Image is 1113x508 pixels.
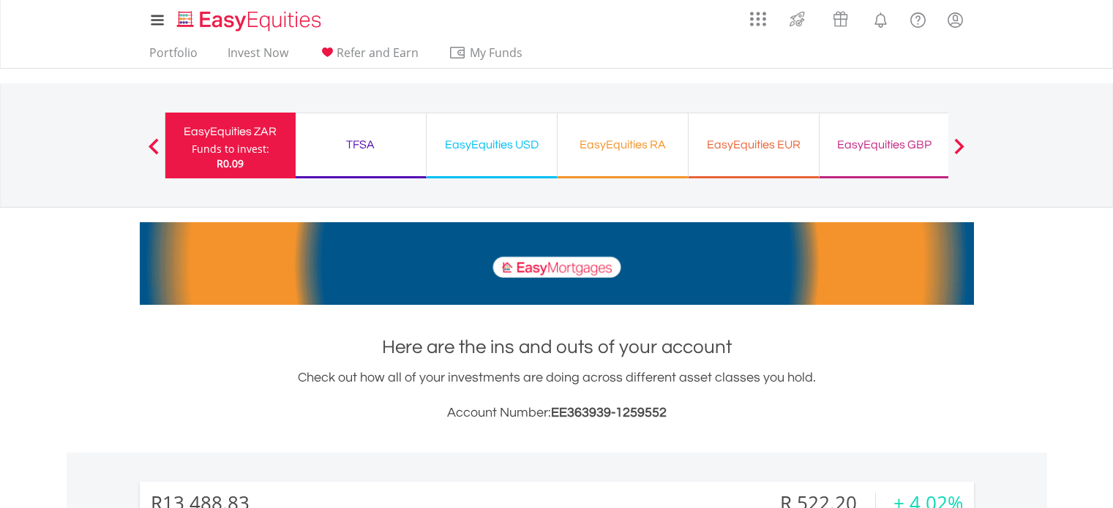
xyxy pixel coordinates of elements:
span: R0.09 [217,156,244,170]
a: Refer and Earn [312,45,424,68]
a: Portfolio [143,45,203,68]
div: Funds to invest: [192,142,269,156]
img: EasyEquities_Logo.png [174,9,327,33]
img: EasyMortage Promotion Banner [140,222,974,305]
div: EasyEquities ZAR [174,121,287,142]
h1: Here are the ins and outs of your account [140,334,974,360]
h3: Account Number: [140,403,974,423]
div: EasyEquities EUR [697,134,810,155]
div: EasyEquities RA [566,134,679,155]
img: vouchers-v2.svg [828,7,852,31]
div: EasyEquities USD [435,134,548,155]
span: Refer and Earn [337,45,419,61]
span: EE363939-1259552 [551,406,667,420]
a: Vouchers [819,4,862,31]
a: My Profile [937,4,974,36]
a: Invest Now [222,45,294,68]
span: My Funds [449,43,544,62]
a: Home page [171,4,327,33]
div: Check out how all of your investments are doing across different asset classes you hold. [140,368,974,423]
div: TFSA [304,134,417,155]
button: Previous [139,145,168,160]
a: FAQ's and Support [899,4,937,33]
a: Notifications [862,4,899,33]
a: AppsGrid [741,4,776,27]
img: grid-menu-icon.svg [750,11,766,27]
img: thrive-v2.svg [785,7,809,31]
button: Next [945,145,974,160]
div: EasyEquities GBP [828,134,941,155]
